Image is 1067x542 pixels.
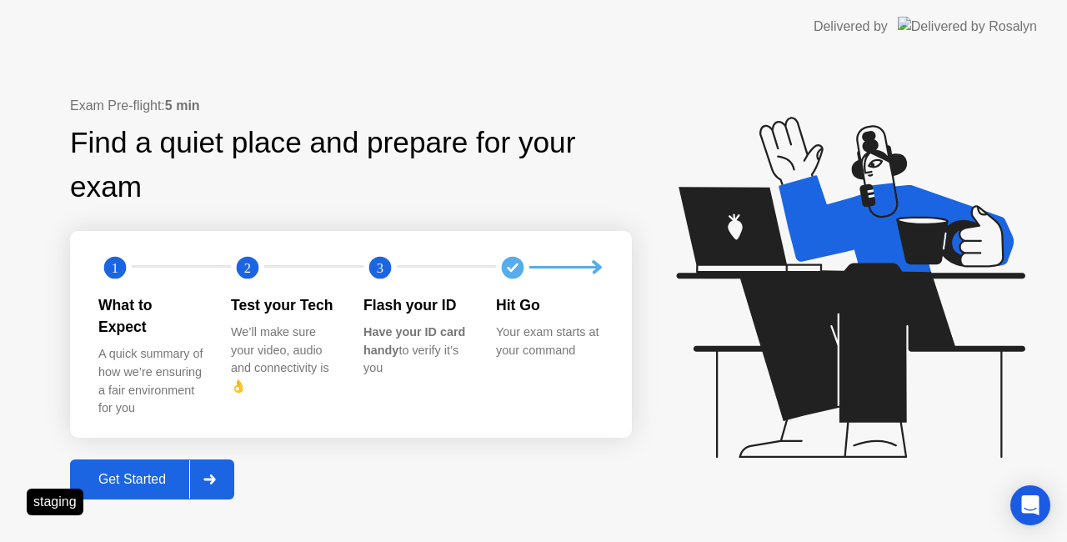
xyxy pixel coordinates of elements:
div: We’ll make sure your video, audio and connectivity is 👌 [231,324,337,395]
div: staging [27,489,83,515]
text: 2 [244,259,251,275]
div: to verify it’s you [363,324,469,378]
img: Delivered by Rosalyn [898,17,1037,36]
button: Get Started [70,459,234,499]
b: Have your ID card handy [363,325,465,357]
div: A quick summary of how we’re ensuring a fair environment for you [98,345,204,417]
div: Open Intercom Messenger [1010,485,1050,525]
text: 3 [377,259,383,275]
b: 5 min [165,98,200,113]
div: Exam Pre-flight: [70,96,632,116]
div: Your exam starts at your command [496,324,602,359]
div: Test your Tech [231,294,337,316]
div: Delivered by [814,17,888,37]
div: Find a quiet place and prepare for your exam [70,121,632,209]
text: 1 [112,259,118,275]
div: Get Started [75,472,189,487]
div: Flash your ID [363,294,469,316]
div: Hit Go [496,294,602,316]
div: What to Expect [98,294,204,339]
